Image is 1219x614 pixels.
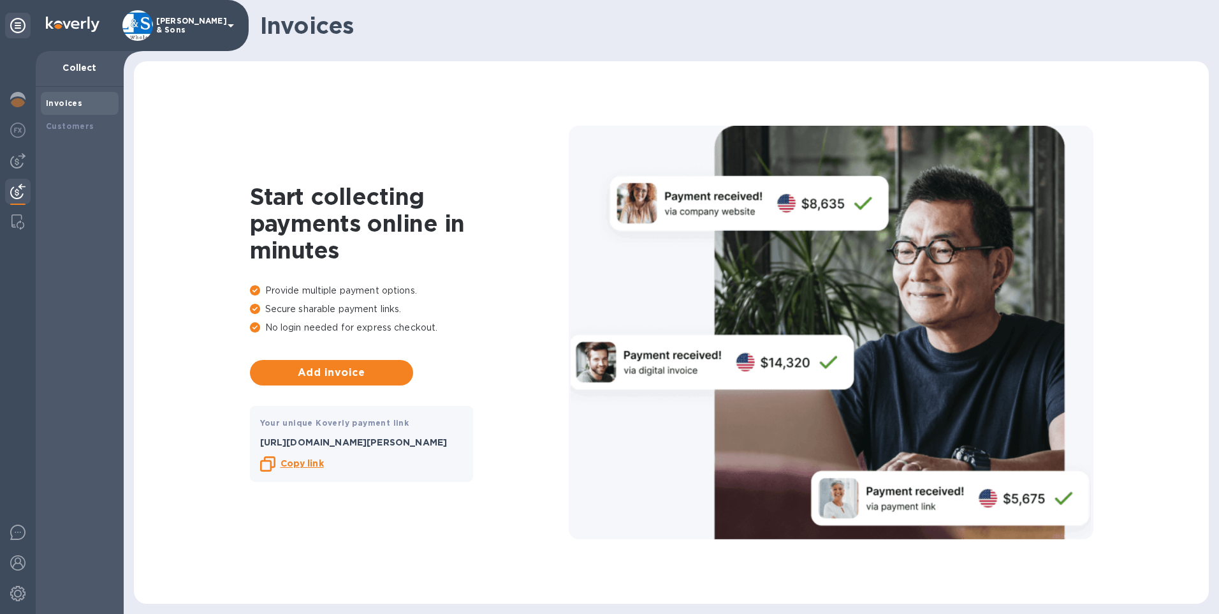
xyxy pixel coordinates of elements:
img: Logo [46,17,99,32]
p: Secure sharable payment links. [250,303,569,316]
img: Foreign exchange [10,123,26,138]
b: Copy link [281,458,324,468]
p: Collect [46,61,113,74]
span: Add invoice [260,365,403,380]
b: Invoices [46,98,82,108]
b: Your unique Koverly payment link [260,418,409,428]
h1: Invoices [260,12,1199,39]
b: Customers [46,121,94,131]
p: Provide multiple payment options. [250,284,569,297]
div: Unpin categories [5,13,31,38]
p: [PERSON_NAME] & Sons [156,17,220,34]
h1: Start collecting payments online in minutes [250,183,569,264]
p: [URL][DOMAIN_NAME][PERSON_NAME] [260,436,463,449]
button: Add invoice [250,360,413,386]
p: No login needed for express checkout. [250,321,569,334]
